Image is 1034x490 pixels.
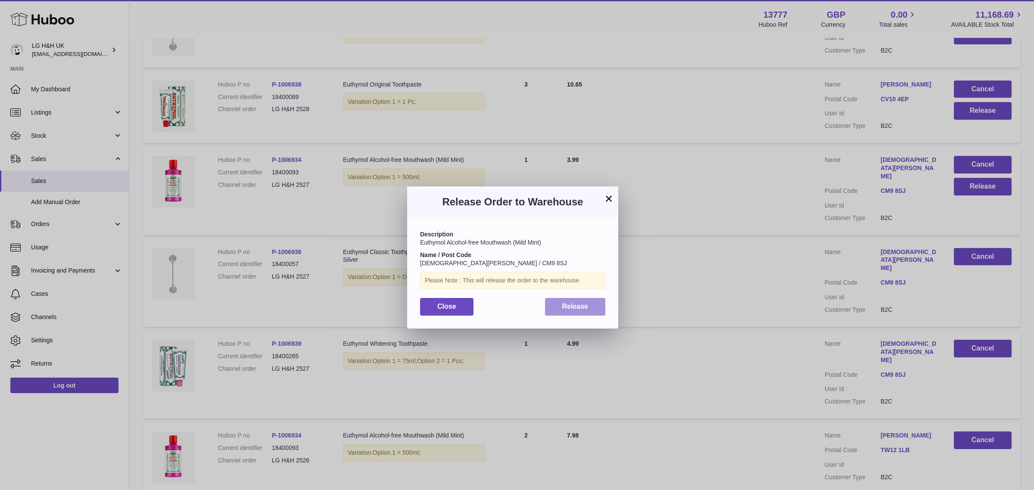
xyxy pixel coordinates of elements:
span: Close [437,303,456,310]
span: Release [562,303,589,310]
h3: Release Order to Warehouse [420,195,605,209]
button: Close [420,298,473,316]
span: Euthymol Alcohol-free Mouthwash (Mild Mint) [420,239,541,246]
div: Please Note : This will release the order to the warehouse [420,272,605,289]
strong: Description [420,231,453,238]
button: Release [545,298,606,316]
strong: Name / Post Code [420,251,471,258]
button: × [604,193,614,204]
span: [DEMOGRAPHIC_DATA][PERSON_NAME] / CM9 8SJ [420,260,567,267]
